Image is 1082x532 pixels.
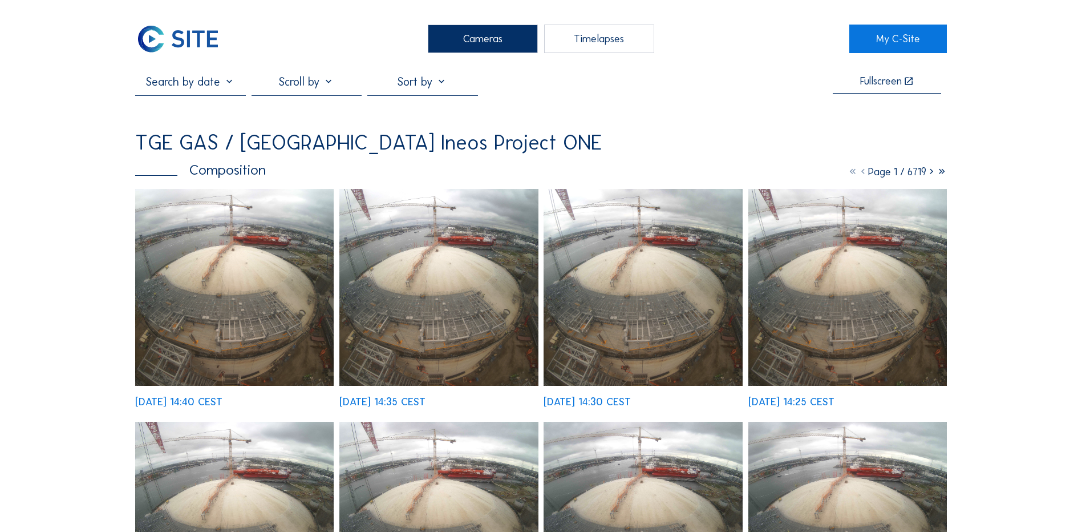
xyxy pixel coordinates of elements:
div: TGE GAS / [GEOGRAPHIC_DATA] Ineos Project ONE [135,132,602,153]
img: image_53773506 [339,189,538,386]
input: Search by date 󰅀 [135,75,245,88]
div: Fullscreen [860,76,902,87]
img: image_53773142 [748,189,947,386]
img: image_53773594 [135,189,334,386]
a: My C-Site [849,25,947,53]
div: [DATE] 14:30 CEST [544,397,631,407]
span: Page 1 / 6719 [868,166,926,178]
div: [DATE] 14:25 CEST [748,397,834,407]
div: [DATE] 14:35 CEST [339,397,425,407]
a: C-SITE Logo [135,25,233,53]
img: image_53773316 [544,189,742,386]
div: Timelapses [544,25,654,53]
div: [DATE] 14:40 CEST [135,397,222,407]
img: C-SITE Logo [135,25,220,53]
div: Composition [135,163,266,177]
div: Cameras [428,25,538,53]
